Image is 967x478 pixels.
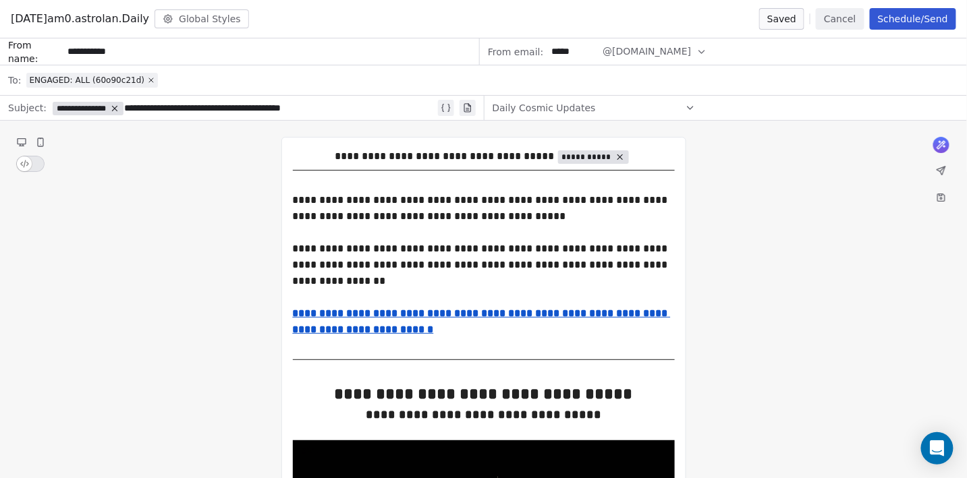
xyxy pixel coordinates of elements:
[8,38,62,65] span: From name:
[29,75,144,86] span: ENGAGED: ALL (60o90c21d)
[603,44,691,59] span: @[DOMAIN_NAME]
[816,8,864,30] button: Cancel
[8,73,21,87] span: To:
[493,101,596,115] span: Daily Cosmic Updates
[870,8,956,30] button: Schedule/Send
[759,8,804,30] button: Saved
[155,9,249,28] button: Global Styles
[11,11,149,27] span: [DATE]am0.astrolan.Daily
[488,45,543,59] span: From email:
[8,101,47,119] span: Subject:
[921,432,954,465] div: Open Intercom Messenger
